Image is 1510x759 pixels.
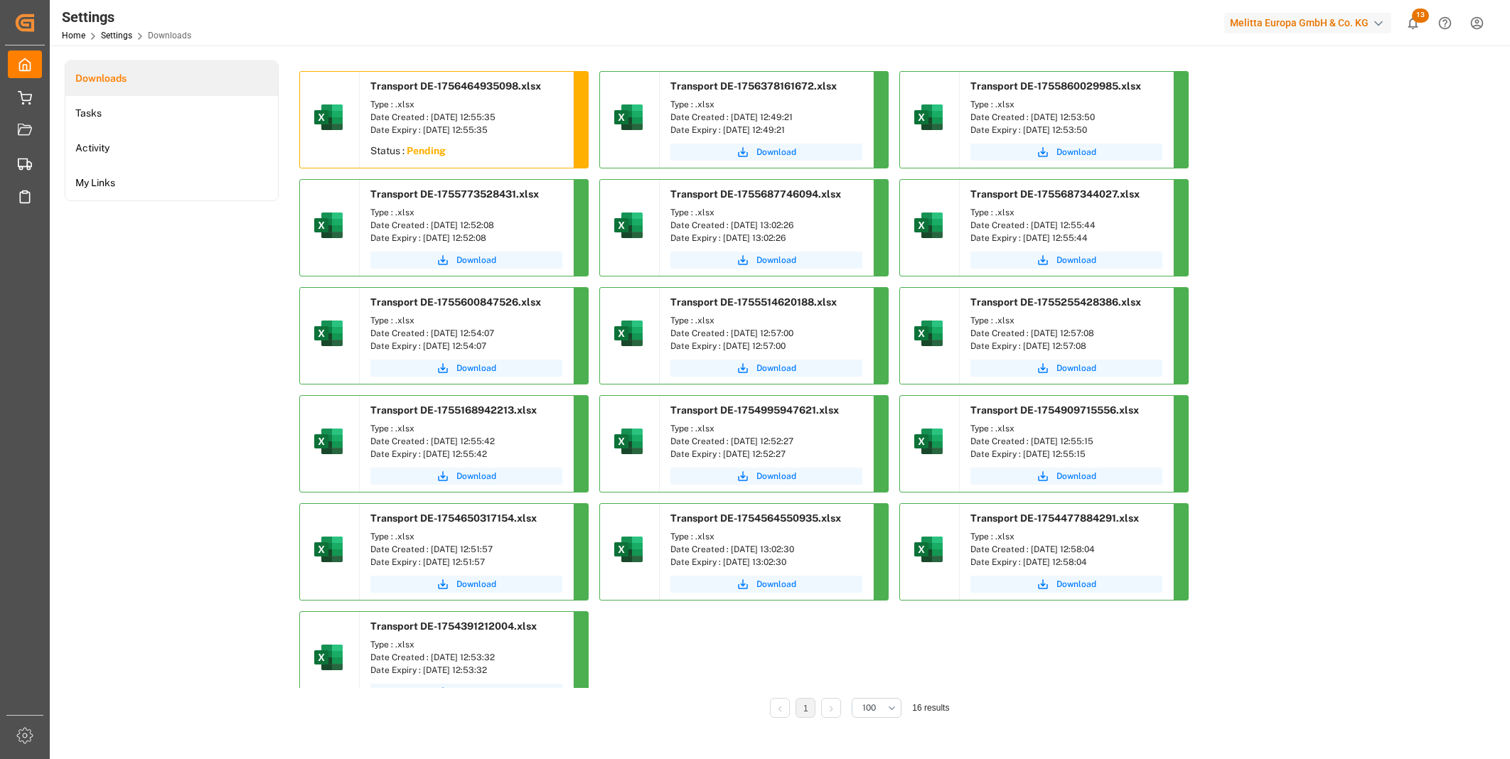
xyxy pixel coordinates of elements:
div: Type : .xlsx [970,206,1162,219]
button: Download [970,144,1162,161]
a: Home [62,31,85,41]
div: Type : .xlsx [370,206,562,219]
button: Download [370,468,562,485]
button: show 13 new notifications [1397,7,1429,39]
div: Date Created : [DATE] 12:58:04 [970,543,1162,556]
div: Date Expiry : [DATE] 12:55:42 [370,448,562,461]
img: microsoft-excel-2019--v1.png [911,424,946,458]
img: microsoft-excel-2019--v1.png [911,208,946,242]
span: 13 [1412,9,1429,23]
span: Download [756,470,796,483]
span: Transport DE-1754995947621.xlsx [670,404,839,416]
span: Transport DE-1754564550935.xlsx [670,512,841,524]
img: microsoft-excel-2019--v1.png [911,100,946,134]
div: Type : .xlsx [970,530,1162,543]
img: microsoft-excel-2019--v1.png [611,316,646,350]
span: Download [756,254,796,267]
button: Download [970,576,1162,593]
div: Type : .xlsx [670,98,862,111]
a: Settings [101,31,132,41]
div: Date Expiry : [DATE] 12:52:08 [370,232,562,244]
div: Date Created : [DATE] 12:55:15 [970,435,1162,448]
div: Date Created : [DATE] 13:02:30 [670,543,862,556]
div: Date Expiry : [DATE] 12:58:04 [970,556,1162,569]
span: Download [456,686,496,699]
a: Download [370,576,562,593]
span: Transport DE-1755687344027.xlsx [970,188,1140,200]
div: Type : .xlsx [670,530,862,543]
span: Transport DE-1755168942213.xlsx [370,404,537,416]
span: Transport DE-1755773528431.xlsx [370,188,539,200]
div: Date Expiry : [DATE] 12:55:15 [970,448,1162,461]
sapn: Pending [407,145,446,156]
div: Type : .xlsx [970,422,1162,435]
div: Date Created : [DATE] 12:52:27 [670,435,862,448]
div: Type : .xlsx [670,206,862,219]
div: Type : .xlsx [670,314,862,327]
button: Download [970,468,1162,485]
div: Type : .xlsx [970,314,1162,327]
a: Activity [65,131,278,166]
img: microsoft-excel-2019--v1.png [311,100,346,134]
img: microsoft-excel-2019--v1.png [611,532,646,566]
div: Type : .xlsx [670,422,862,435]
button: Download [370,252,562,269]
div: Date Expiry : [DATE] 12:53:32 [370,664,562,677]
span: Download [756,362,796,375]
button: Download [970,360,1162,377]
div: Date Expiry : [DATE] 12:53:50 [970,124,1162,136]
button: Melitta Europa GmbH & Co. KG [1224,9,1397,36]
div: Date Expiry : [DATE] 13:02:26 [670,232,862,244]
a: Tasks [65,96,278,131]
span: Download [756,146,796,158]
span: Transport DE-1755255428386.xlsx [970,296,1141,308]
div: Type : .xlsx [370,422,562,435]
div: Date Created : [DATE] 12:55:35 [370,111,562,124]
button: Download [670,252,862,269]
div: Date Created : [DATE] 12:54:07 [370,327,562,340]
span: Transport DE-1756464935098.xlsx [370,80,541,92]
span: Transport DE-1754391212004.xlsx [370,620,537,632]
div: Settings [62,6,191,28]
div: Type : .xlsx [370,314,562,327]
span: Transport DE-1755600847526.xlsx [370,296,541,308]
span: Transport DE-1756378161672.xlsx [670,80,837,92]
span: Download [456,470,496,483]
div: Date Expiry : [DATE] 12:54:07 [370,340,562,352]
a: My Links [65,166,278,200]
button: Download [370,684,562,701]
li: Downloads [65,61,278,96]
div: Date Created : [DATE] 12:52:08 [370,219,562,232]
span: Transport DE-1755687746094.xlsx [670,188,841,200]
div: Date Created : [DATE] 13:02:26 [670,219,862,232]
img: microsoft-excel-2019--v1.png [311,640,346,674]
button: Download [670,360,862,377]
button: Download [670,144,862,161]
div: Date Created : [DATE] 12:55:42 [370,435,562,448]
span: Download [1056,362,1096,375]
div: Date Created : [DATE] 12:53:50 [970,111,1162,124]
div: Date Expiry : [DATE] 12:49:21 [670,124,862,136]
span: Transport DE-1754650317154.xlsx [370,512,537,524]
span: 16 results [912,703,949,713]
img: microsoft-excel-2019--v1.png [911,316,946,350]
div: Date Created : [DATE] 12:57:00 [670,327,862,340]
span: Download [456,362,496,375]
button: Download [670,468,862,485]
div: Date Expiry : [DATE] 12:52:27 [670,448,862,461]
button: Download [370,360,562,377]
img: microsoft-excel-2019--v1.png [311,532,346,566]
span: Transport DE-1754477884291.xlsx [970,512,1139,524]
img: microsoft-excel-2019--v1.png [611,208,646,242]
div: Melitta Europa GmbH & Co. KG [1224,13,1391,33]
